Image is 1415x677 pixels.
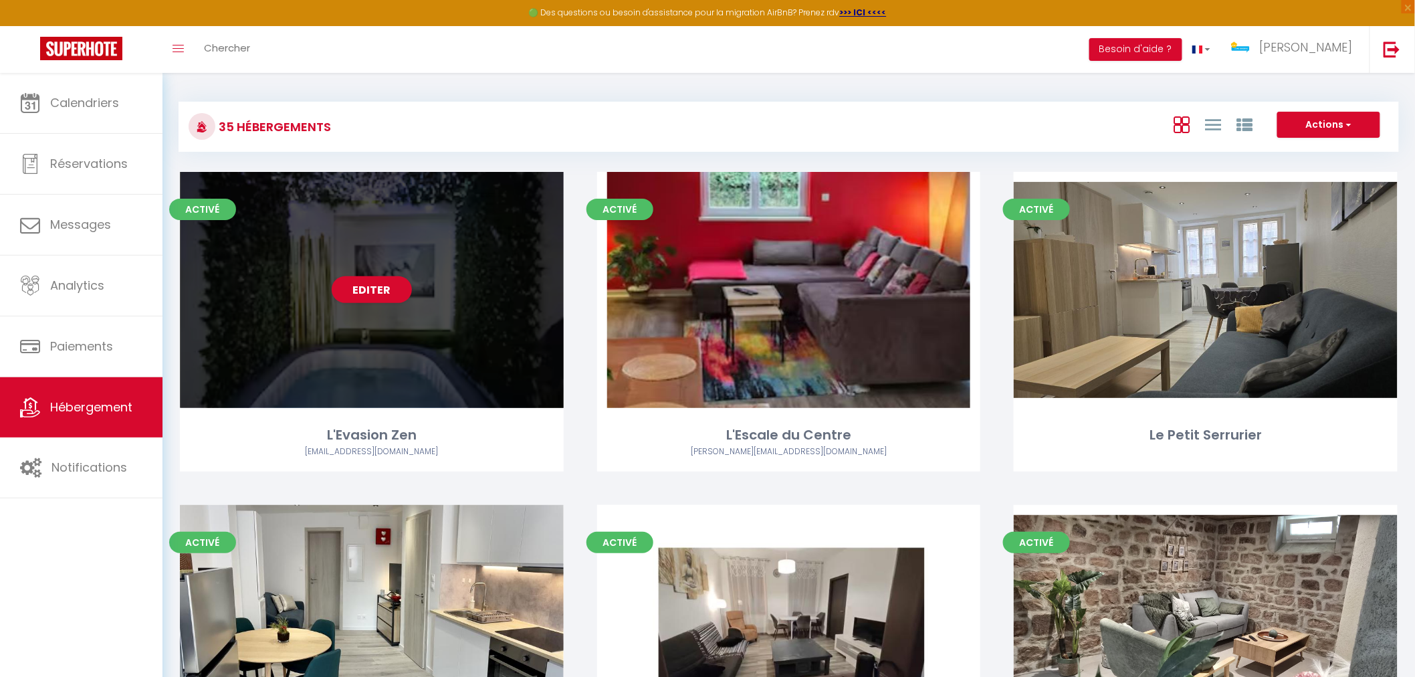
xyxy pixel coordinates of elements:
div: Le Petit Serrurier [1014,425,1398,446]
div: Airbnb [180,446,564,458]
a: Vue par Groupe [1236,113,1253,135]
span: Messages [50,216,111,233]
span: Activé [169,532,236,553]
img: Super Booking [40,37,122,60]
img: ... [1230,38,1250,57]
button: Besoin d'aide ? [1089,38,1182,61]
button: Actions [1277,112,1380,138]
div: Airbnb [597,446,981,458]
span: [PERSON_NAME] [1259,39,1353,56]
div: L'Escale du Centre [597,425,981,446]
span: Activé [586,532,653,553]
a: Vue en Liste [1205,113,1221,135]
span: Activé [169,199,236,220]
span: Notifications [51,459,127,476]
span: Calendriers [50,94,119,111]
span: Chercher [204,41,250,55]
h3: 35 Hébergements [215,112,331,142]
span: Hébergement [50,399,132,415]
span: Analytics [50,277,104,294]
span: Paiements [50,338,113,355]
span: Activé [1003,532,1070,553]
span: Activé [1003,199,1070,220]
span: Activé [586,199,653,220]
a: >>> ICI <<<< [840,7,887,18]
a: Chercher [194,26,260,73]
a: Editer [332,276,412,303]
span: Réservations [50,155,128,172]
div: L'Evasion Zen [180,425,564,446]
img: logout [1384,41,1400,58]
a: Vue en Box [1174,113,1190,135]
a: ... [PERSON_NAME] [1220,26,1370,73]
